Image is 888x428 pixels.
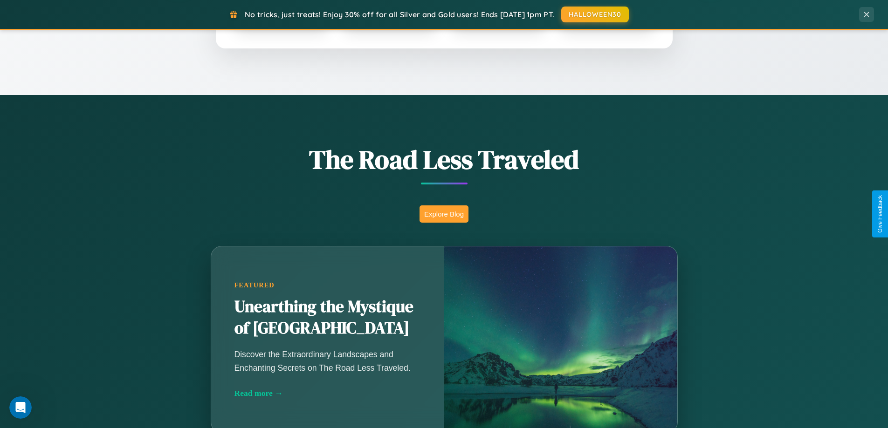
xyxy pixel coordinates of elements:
button: Explore Blog [420,205,468,223]
div: Give Feedback [877,195,883,233]
div: Read more → [234,388,421,398]
iframe: Intercom live chat [9,396,32,419]
p: Discover the Extraordinary Landscapes and Enchanting Secrets on The Road Less Traveled. [234,348,421,374]
h2: Unearthing the Mystique of [GEOGRAPHIC_DATA] [234,296,421,339]
button: HALLOWEEN30 [561,7,629,22]
div: Featured [234,281,421,289]
h1: The Road Less Traveled [165,142,724,177]
span: No tricks, just treats! Enjoy 30% off for all Silver and Gold users! Ends [DATE] 1pm PT. [245,10,554,19]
